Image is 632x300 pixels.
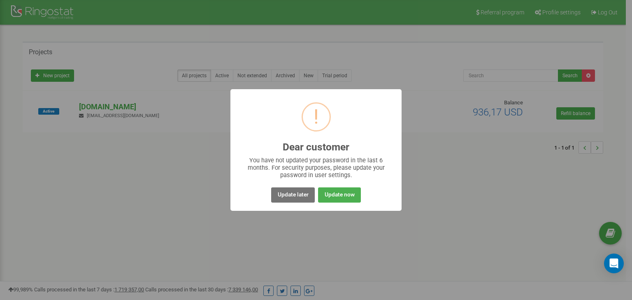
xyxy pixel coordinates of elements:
div: You have not updated your password in the last 6 months. For security purposes, please update you... [247,157,386,179]
button: Update now [318,187,360,203]
div: Open Intercom Messenger [604,254,624,273]
div: ! [314,104,319,130]
h2: Dear customer [283,142,349,153]
button: Update later [271,187,314,203]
